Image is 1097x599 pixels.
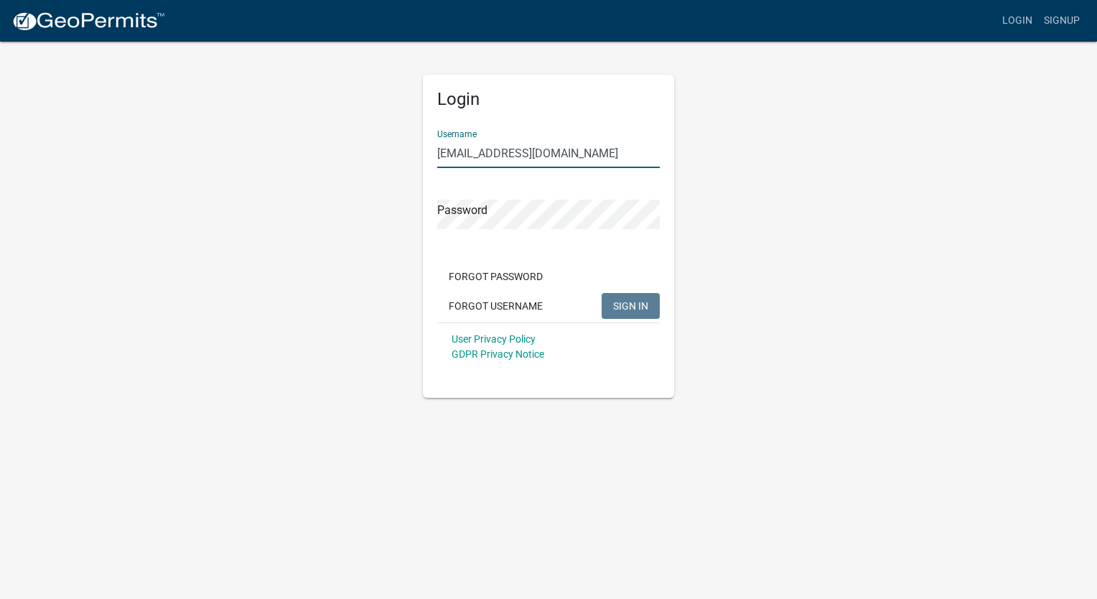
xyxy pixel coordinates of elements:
h5: Login [437,89,660,110]
a: GDPR Privacy Notice [452,348,544,360]
a: Login [996,7,1038,34]
button: Forgot Username [437,293,554,319]
button: SIGN IN [602,293,660,319]
a: Signup [1038,7,1086,34]
span: SIGN IN [613,299,648,311]
button: Forgot Password [437,264,554,289]
a: User Privacy Policy [452,333,536,345]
